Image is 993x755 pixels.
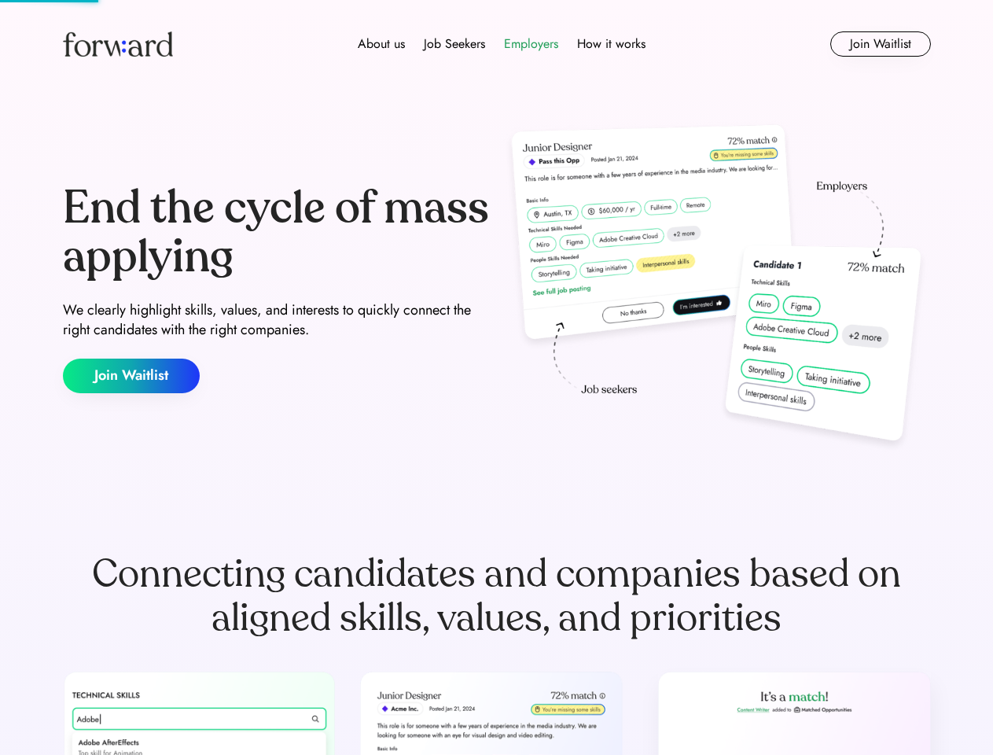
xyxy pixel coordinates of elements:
[358,35,405,53] div: About us
[63,359,200,393] button: Join Waitlist
[63,300,491,340] div: We clearly highlight skills, values, and interests to quickly connect the right candidates with t...
[63,552,931,640] div: Connecting candidates and companies based on aligned skills, values, and priorities
[424,35,485,53] div: Job Seekers
[63,31,173,57] img: Forward logo
[830,31,931,57] button: Join Waitlist
[504,35,558,53] div: Employers
[503,120,931,458] img: hero-image.png
[577,35,645,53] div: How it works
[63,184,491,281] div: End the cycle of mass applying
